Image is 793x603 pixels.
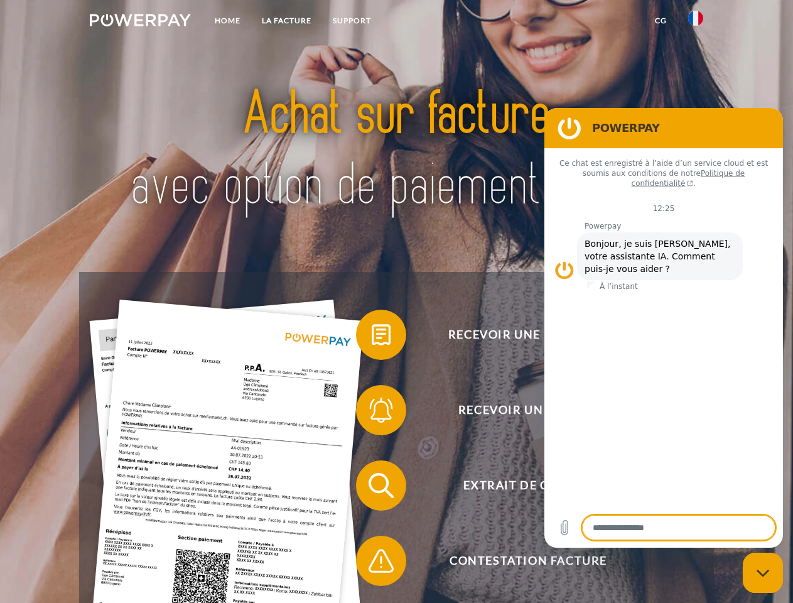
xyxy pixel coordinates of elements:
[90,14,191,26] img: logo-powerpay-white.svg
[251,9,322,32] a: LA FACTURE
[356,536,682,586] button: Contestation Facture
[322,9,382,32] a: Support
[356,385,682,435] button: Recevoir un rappel?
[374,460,682,511] span: Extrait de compte
[365,545,397,577] img: qb_warning.svg
[365,319,397,350] img: qb_bill.svg
[356,460,682,511] button: Extrait de compte
[120,60,673,241] img: title-powerpay_fr.svg
[374,310,682,360] span: Recevoir une facture ?
[204,9,251,32] a: Home
[688,11,703,26] img: fr
[544,108,783,548] iframe: Fenêtre de messagerie
[644,9,677,32] a: CG
[365,470,397,501] img: qb_search.svg
[743,553,783,593] iframe: Bouton de lancement de la fenêtre de messagerie, conversation en cours
[374,385,682,435] span: Recevoir un rappel?
[365,394,397,426] img: qb_bell.svg
[356,310,682,360] button: Recevoir une facture ?
[374,536,682,586] span: Contestation Facture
